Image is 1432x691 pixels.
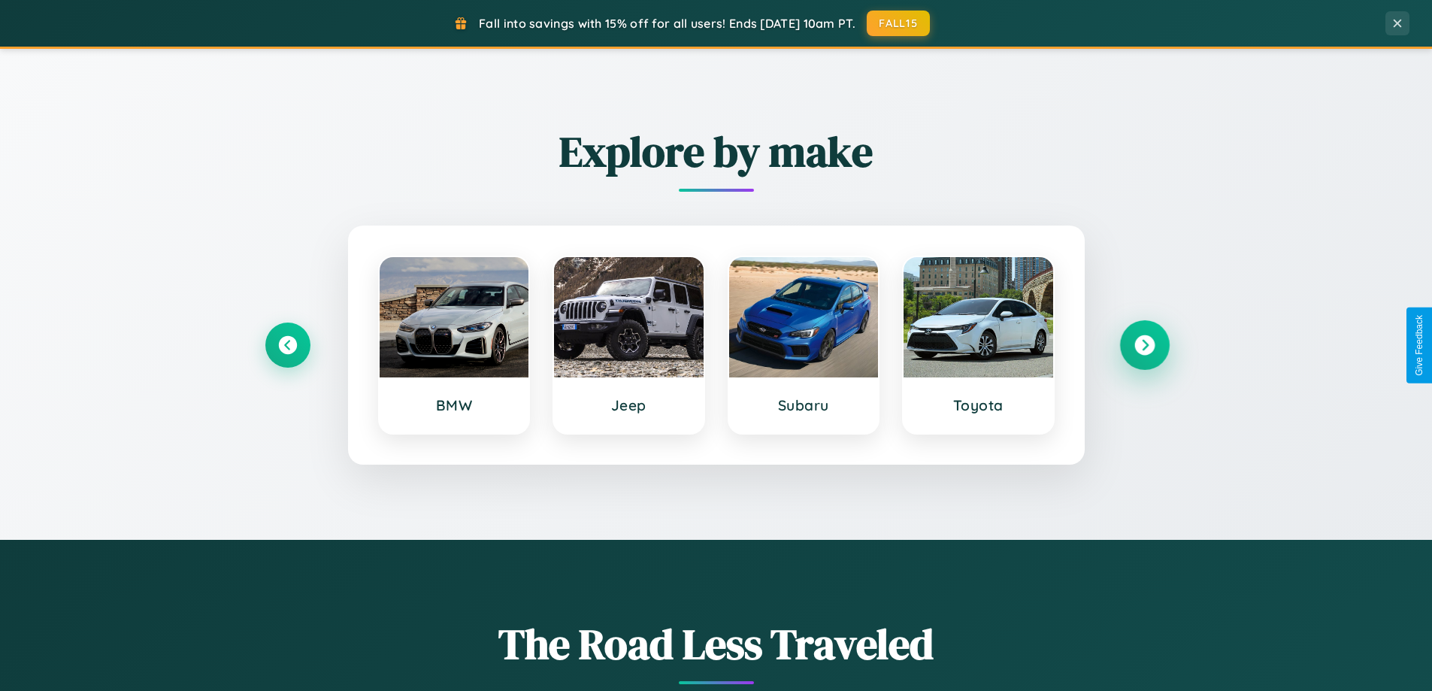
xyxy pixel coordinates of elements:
[265,615,1167,673] h1: The Road Less Traveled
[744,396,864,414] h3: Subaru
[479,16,855,31] span: Fall into savings with 15% off for all users! Ends [DATE] 10am PT.
[265,123,1167,180] h2: Explore by make
[1414,315,1424,376] div: Give Feedback
[919,396,1038,414] h3: Toyota
[867,11,930,36] button: FALL15
[569,396,689,414] h3: Jeep
[395,396,514,414] h3: BMW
